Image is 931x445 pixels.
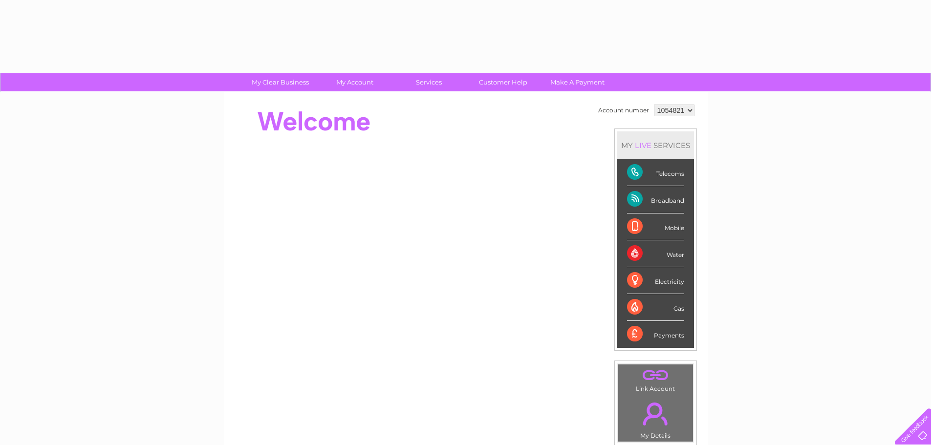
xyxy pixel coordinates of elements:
[621,397,691,431] a: .
[621,367,691,384] a: .
[627,240,684,267] div: Water
[463,73,543,91] a: Customer Help
[633,141,653,150] div: LIVE
[618,364,693,395] td: Link Account
[596,102,651,119] td: Account number
[627,213,684,240] div: Mobile
[240,73,321,91] a: My Clear Business
[314,73,395,91] a: My Account
[389,73,469,91] a: Services
[618,394,693,442] td: My Details
[627,267,684,294] div: Electricity
[627,321,684,347] div: Payments
[627,294,684,321] div: Gas
[627,186,684,213] div: Broadband
[537,73,618,91] a: Make A Payment
[617,131,694,159] div: MY SERVICES
[627,159,684,186] div: Telecoms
